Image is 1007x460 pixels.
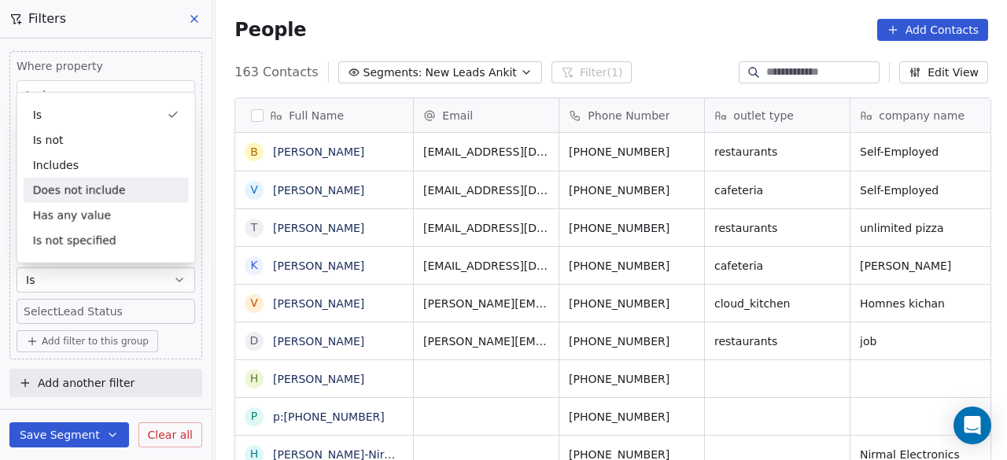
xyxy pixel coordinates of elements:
[714,220,840,236] span: restaurants
[273,259,364,272] a: [PERSON_NAME]
[234,63,318,82] span: 163 Contacts
[250,333,259,349] div: d
[423,296,549,311] span: [PERSON_NAME][EMAIL_ADDRESS][DOMAIN_NAME]
[24,153,189,178] div: Includes
[24,102,189,127] div: Is
[714,258,840,274] span: cafeteria
[251,144,259,160] div: B
[251,182,259,198] div: V
[899,61,988,83] button: Edit View
[251,219,258,236] div: t
[442,108,473,123] span: Email
[24,203,189,228] div: Has any value
[569,333,695,349] span: [PHONE_NUMBER]
[273,184,364,197] a: [PERSON_NAME]
[588,108,669,123] span: Phone Number
[714,144,840,160] span: restaurants
[24,228,189,253] div: Is not specified
[860,182,986,198] span: Self-Employed
[414,98,559,132] div: Email
[363,64,422,81] span: Segments:
[954,407,991,444] div: Open Intercom Messenger
[250,370,259,387] div: H
[273,335,364,348] a: [PERSON_NAME]
[860,258,986,274] span: [PERSON_NAME]
[714,182,840,198] span: cafeteria
[423,144,549,160] span: [EMAIL_ADDRESS][DOMAIN_NAME]
[850,98,995,132] div: company name
[569,220,695,236] span: [PHONE_NUMBER]
[714,296,840,311] span: cloud_kitchen
[877,19,988,41] button: Add Contacts
[273,145,364,158] a: [PERSON_NAME]
[569,296,695,311] span: [PHONE_NUMBER]
[251,257,258,274] div: k
[733,108,794,123] span: outlet type
[714,333,840,349] span: restaurants
[860,333,986,349] span: job
[17,102,195,253] div: Suggestions
[569,182,695,198] span: [PHONE_NUMBER]
[569,409,695,425] span: [PHONE_NUMBER]
[569,258,695,274] span: [PHONE_NUMBER]
[273,373,364,385] a: [PERSON_NAME]
[426,64,517,81] span: New Leads Ankit
[234,18,306,42] span: People
[423,220,549,236] span: [EMAIL_ADDRESS][DOMAIN_NAME]
[860,296,986,311] span: Homnes kichan
[24,178,189,203] div: Does not include
[860,144,986,160] span: Self-Employed
[559,98,704,132] div: Phone Number
[423,333,549,349] span: [PERSON_NAME][EMAIL_ADDRESS][DOMAIN_NAME]
[423,258,549,274] span: [EMAIL_ADDRESS][DOMAIN_NAME]
[273,297,364,310] a: [PERSON_NAME]
[235,98,413,132] div: Full Name
[24,127,189,153] div: Is not
[569,371,695,387] span: [PHONE_NUMBER]
[273,410,385,423] a: p:[PHONE_NUMBER]
[251,295,259,311] div: V
[879,108,965,123] span: company name
[551,61,633,83] button: Filter(1)
[289,108,344,123] span: Full Name
[273,222,364,234] a: [PERSON_NAME]
[860,220,986,236] span: unlimited pizza
[569,144,695,160] span: [PHONE_NUMBER]
[705,98,850,132] div: outlet type
[423,182,549,198] span: [EMAIL_ADDRESS][DOMAIN_NAME]
[251,408,257,425] div: p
